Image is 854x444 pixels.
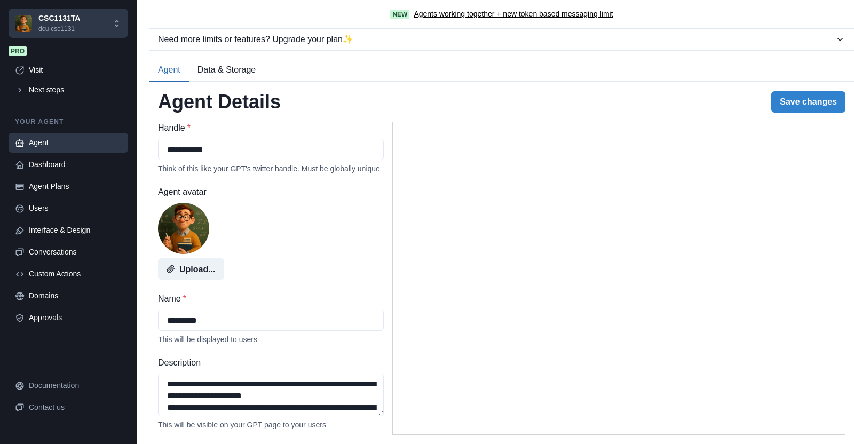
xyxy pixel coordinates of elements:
button: Chakra UICSC1131TAdcu-csc1131 [9,9,128,38]
button: Upload... [158,258,224,280]
button: Agent [149,59,189,82]
div: Think of this like your GPT's twitter handle. Must be globally unique [158,164,384,173]
div: Contact us [29,402,122,413]
div: Next steps [29,84,122,96]
div: Domains [29,290,122,302]
p: Your agent [9,117,128,126]
div: Users [29,203,122,214]
div: Dashboard [29,159,122,170]
a: Documentation [9,376,128,395]
div: Conversations [29,247,122,258]
div: Documentation [29,380,122,391]
iframe: Agent Chat [393,122,845,434]
button: Save changes [771,91,845,113]
p: dcu-csc1131 [38,24,80,34]
p: CSC1131TA [38,13,80,24]
img: Chakra UI [15,15,32,32]
div: Interface & Design [29,225,122,236]
div: Visit [29,65,122,76]
h2: Agent Details [158,90,281,113]
button: Data & Storage [189,59,264,82]
button: Need more limits or features? Upgrade your plan✨ [149,29,854,50]
span: Pro [9,46,27,56]
div: Custom Actions [29,268,122,280]
label: Handle [158,122,377,134]
img: user%2F5114%2F7916cc64-1959-4eea-91c9-98d8a9d85022 [158,203,209,254]
label: Agent avatar [158,186,377,199]
div: Agent [29,137,122,148]
span: New [390,10,409,19]
div: Approvals [29,312,122,323]
div: This will be displayed to users [158,335,384,344]
div: Need more limits or features? Upgrade your plan ✨ [158,33,835,46]
a: Agents working together + new token based messaging limit [414,9,613,20]
label: Description [158,356,377,369]
label: Name [158,292,377,305]
div: Agent Plans [29,181,122,192]
div: This will be visible on your GPT page to your users [158,421,384,429]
